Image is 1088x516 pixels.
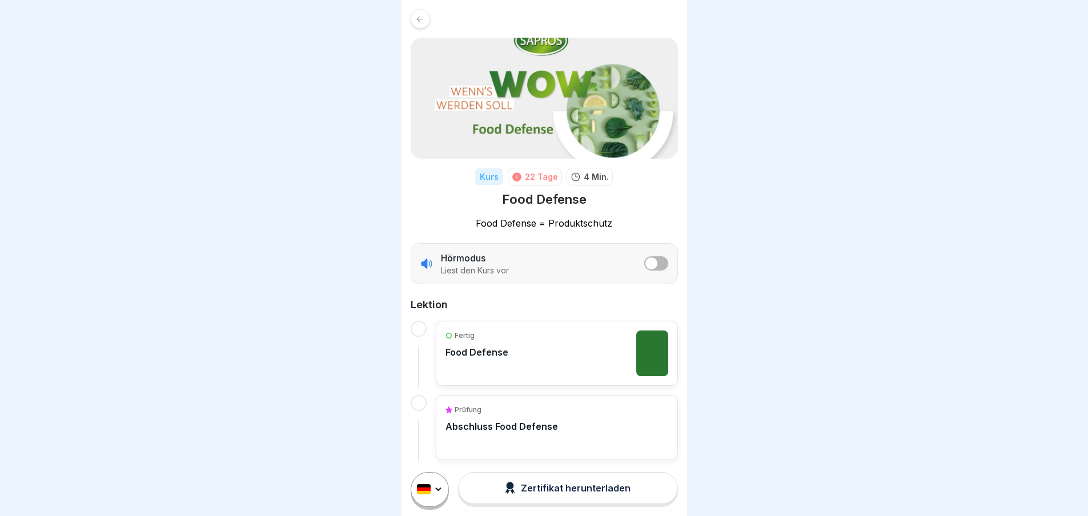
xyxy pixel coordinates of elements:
[445,330,668,376] a: FertigFood Defense
[441,265,509,276] p: Liest den Kurs vor
[455,330,475,341] p: Fertig
[417,485,431,495] img: de.svg
[644,256,668,271] button: listener mode
[441,252,485,264] p: Hörmodus
[445,346,508,358] p: Food Defense
[525,171,558,183] div: 22 Tage
[411,298,678,312] h2: Lektion
[411,38,678,159] img: b09us41hredzt9sfzsl3gafq.png
[455,405,481,415] p: Prüfung
[458,472,677,504] button: Zertifikat herunterladen
[445,421,558,432] p: Abschluss Food Defense
[445,405,668,450] a: PrüfungAbschluss Food Defense
[505,482,631,494] div: Zertifikat herunterladen
[411,217,678,229] p: Food Defense = Produktschutz
[636,330,668,376] img: i56hrusqlxh7wfploiwmgbsd.png
[475,168,503,185] div: Kurs
[502,191,587,208] h1: Food Defense
[584,171,609,183] p: 4 Min.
